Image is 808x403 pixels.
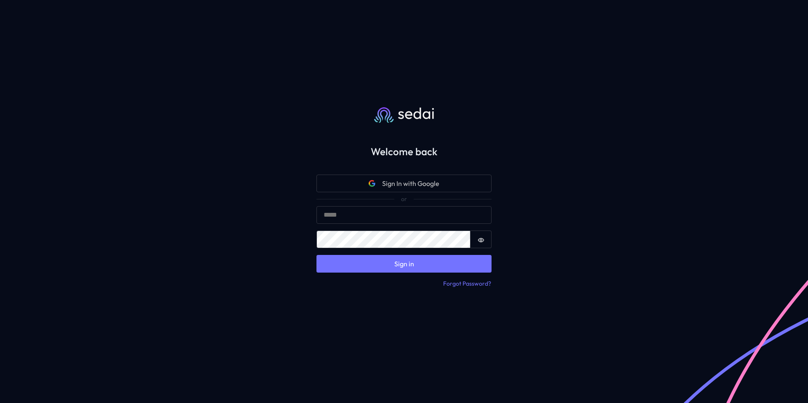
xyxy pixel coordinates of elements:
[369,180,375,187] svg: Google icon
[316,255,492,273] button: Sign in
[316,175,492,192] button: Google iconSign In with Google
[443,279,492,289] button: Forgot Password?
[382,178,439,188] span: Sign In with Google
[470,231,492,248] button: Show password
[303,146,505,158] h2: Welcome back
